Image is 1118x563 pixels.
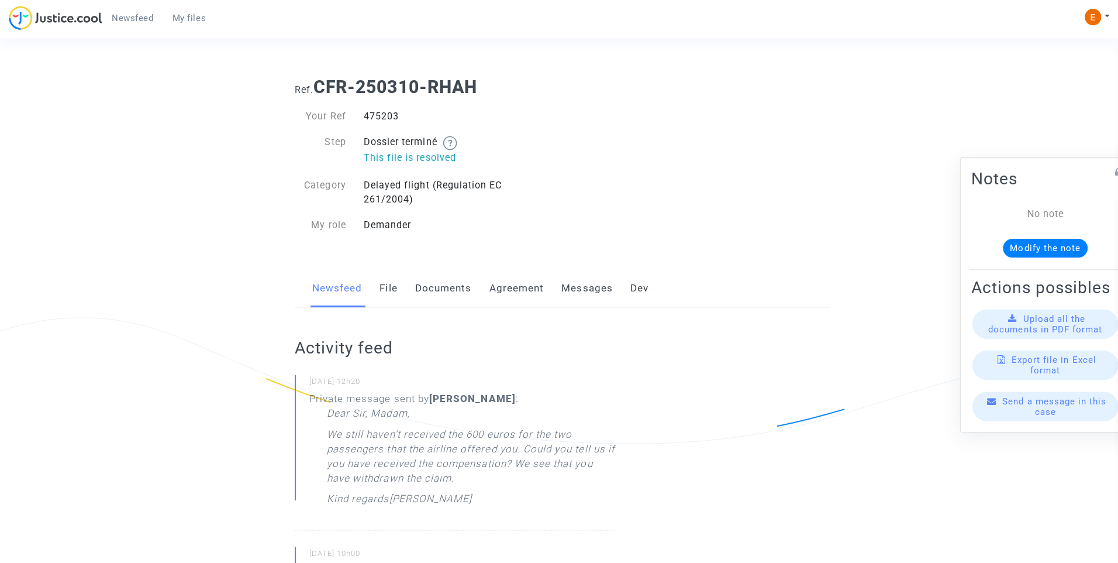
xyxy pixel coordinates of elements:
[325,404,408,424] p: Dear Sir, Madam,
[353,109,559,123] div: 475203
[558,267,609,306] a: Messages
[353,217,559,231] div: Demander
[440,135,454,149] img: help.svg
[627,267,645,306] a: Dev
[353,135,559,166] div: Dossier terminé
[427,390,513,402] b: [PERSON_NAME]
[308,389,613,509] div: Private message sent by :
[312,76,475,97] b: CFR-250310-RHAH
[387,489,470,509] p: [PERSON_NAME]
[284,217,353,231] div: My role
[9,6,102,30] img: jc-logo.svg
[284,109,353,123] div: Your Ref
[997,238,1081,256] button: Modify the note
[284,135,353,166] div: Step
[1078,9,1095,25] img: ACg8ocIeiFvHKe4dA5oeRFd_CiCnuxWUEc1A2wYhRJE3TTWt=s96-c
[965,168,1113,188] h2: Notes
[353,177,559,205] div: Delayed flight (Regulation EC 261/2004)
[1006,353,1090,374] span: Export file in Excel format
[996,394,1100,415] span: Send a message in this case
[983,206,1095,220] div: No note
[293,84,312,95] span: Ref.
[308,545,613,560] small: [DATE] 10h00
[284,177,353,205] div: Category
[308,374,613,389] small: [DATE] 12h20
[325,489,387,509] p: Kind regards
[111,13,153,23] span: Newsfeed
[102,9,162,27] a: Newsfeed
[293,335,613,356] h2: Activity feed
[982,312,1096,333] span: Upload all the documents in PDF format
[486,267,541,306] a: Agreement
[171,13,205,23] span: My files
[965,276,1113,296] h2: Actions possibles
[413,267,469,306] a: Documents
[310,267,360,306] a: Newsfeed
[361,149,550,164] p: This file is resolved
[378,267,395,306] a: File
[325,424,613,489] p: We still haven't received the 600 euros for the two passengers that the airline offered you. Coul...
[162,9,214,27] a: My files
